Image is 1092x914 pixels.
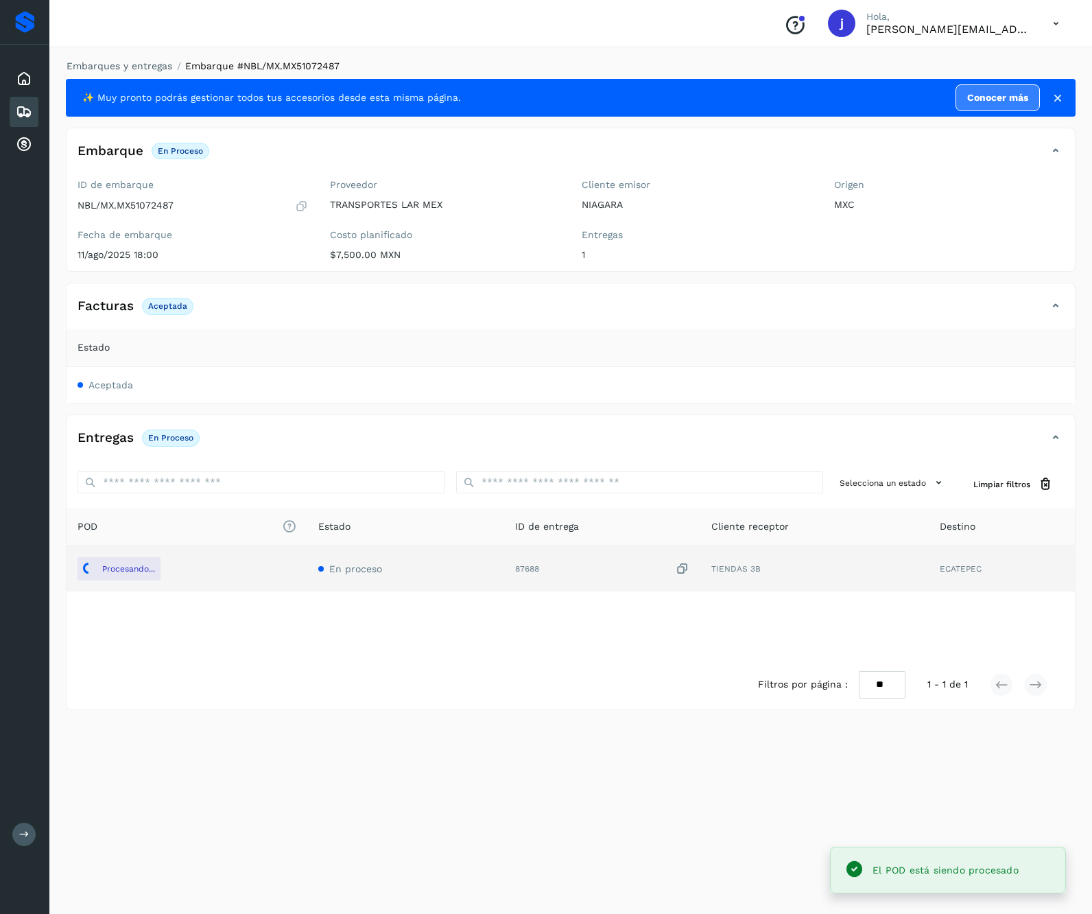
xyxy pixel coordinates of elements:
span: Embarque #NBL/MX.MX51072487 [185,60,340,71]
button: Limpiar filtros [962,471,1064,497]
td: ECATEPEC [929,546,1075,591]
label: Fecha de embarque [78,229,308,241]
p: Hola, [866,11,1031,23]
p: En proceso [158,146,203,156]
td: TIENDAS 3B [700,546,929,591]
span: Destino [940,519,975,534]
span: POD [78,519,296,534]
span: ✨ Muy pronto podrás gestionar todos tus accesorios desde esta misma página. [82,91,461,105]
span: Cliente receptor [711,519,789,534]
nav: breadcrumb [66,59,1076,73]
button: Procesando... [78,557,161,581]
label: Cliente emisor [582,179,812,191]
label: Proveedor [330,179,560,191]
span: Limpiar filtros [973,478,1030,491]
label: Costo planificado [330,229,560,241]
span: El POD está siendo procesado [873,865,1019,876]
p: NIAGARA [582,199,812,211]
div: Embarques [10,97,38,127]
span: ID de entrega [515,519,579,534]
button: Selecciona un estado [834,471,951,494]
h4: Entregas [78,430,134,446]
div: Cuentas por cobrar [10,130,38,160]
div: EmbarqueEn proceso [67,139,1075,174]
h4: Facturas [78,298,134,314]
span: Aceptada [88,379,133,390]
span: Filtros por página : [758,677,848,692]
p: 11/ago/2025 18:00 [78,249,308,261]
div: Inicio [10,64,38,94]
label: Entregas [582,229,812,241]
p: Aceptada [148,301,187,311]
span: 1 - 1 de 1 [927,677,968,692]
div: EntregasEn proceso [67,426,1075,460]
p: jose.garciag@larmex.com [866,23,1031,36]
p: $7,500.00 MXN [330,249,560,261]
p: MXC [834,199,1065,211]
span: Estado [318,519,351,534]
p: Procesando... [102,564,155,574]
div: 87688 [515,562,690,576]
label: Origen [834,179,1065,191]
a: Embarques y entregas [67,60,172,71]
p: TRANSPORTES LAR MEX [330,199,560,211]
p: 1 [582,249,812,261]
a: Conocer más [955,84,1040,111]
span: En proceso [329,563,382,574]
span: Estado [78,340,110,355]
p: En proceso [148,433,193,443]
label: ID de embarque [78,179,308,191]
div: FacturasAceptada [67,294,1075,329]
h4: Embarque [78,143,143,159]
p: NBL/MX.MX51072487 [78,200,174,211]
